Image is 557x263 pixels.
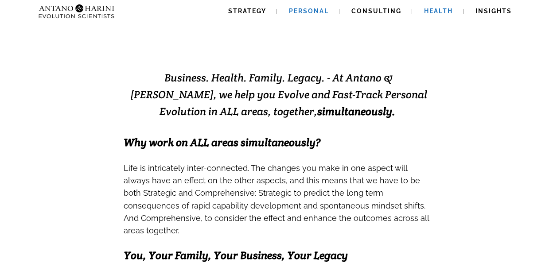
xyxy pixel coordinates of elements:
span: Consulting [351,8,401,15]
span: Life is intricately inter-connected. The changes you make in one aspect will always have an effec... [124,163,429,235]
span: Strategy [228,8,266,15]
b: simultaneously. [317,104,395,118]
span: Insights [475,8,512,15]
span: Health [424,8,453,15]
span: Why work on ALL areas simultaneously? [124,135,320,149]
span: Business. Health. Family. Legacy. - At Antano & [PERSON_NAME], we help you Evolve and Fast-Track ... [130,71,427,118]
span: Personal [289,8,329,15]
span: You, Your Family, Your Business, Your Legacy [124,248,348,262]
strong: EVOLVING [173,29,266,50]
strong: EXCELLENCE [266,29,384,50]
